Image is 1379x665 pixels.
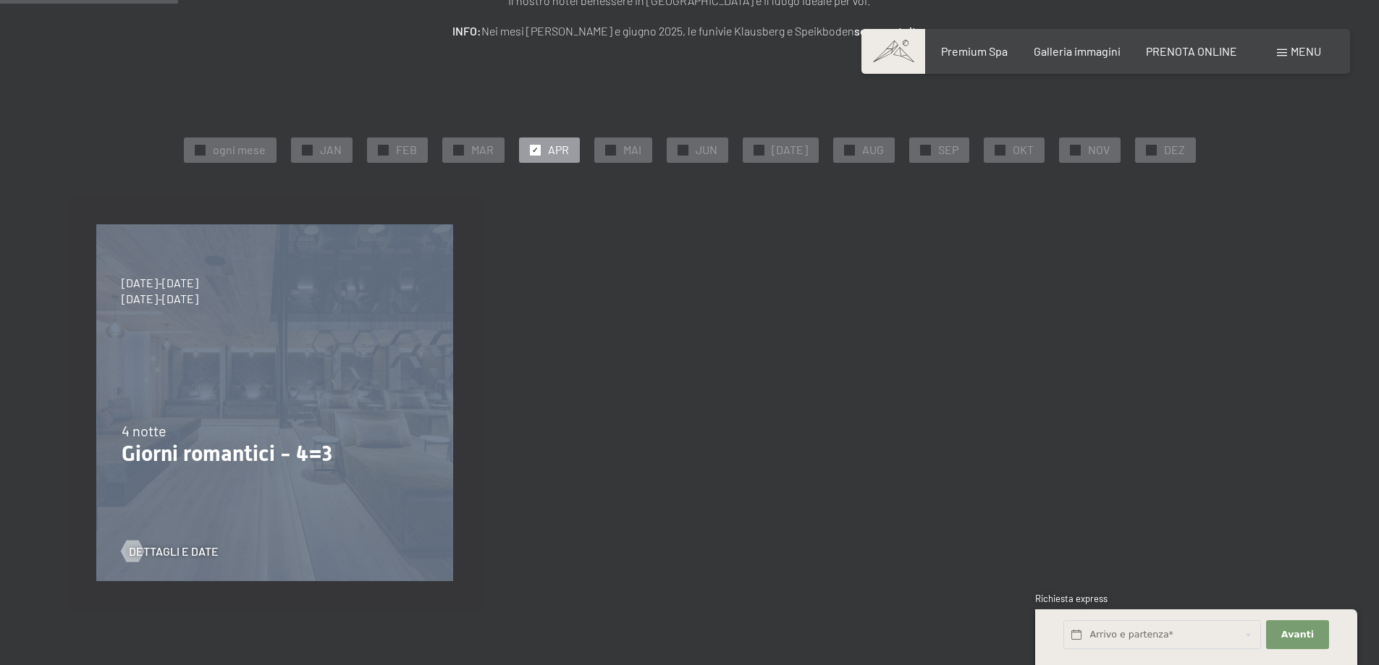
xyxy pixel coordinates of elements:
span: ✓ [922,145,928,155]
a: Dettagli e Date [122,543,219,559]
span: JUN [696,142,717,158]
span: MAR [471,142,494,158]
span: DEZ [1164,142,1185,158]
button: Avanti [1266,620,1328,650]
span: ogni mese [213,142,266,158]
span: ✓ [997,145,1003,155]
span: APR [548,142,569,158]
span: MAI [623,142,641,158]
span: ✓ [756,145,762,155]
span: Richiesta express [1035,593,1108,604]
span: Menu [1291,44,1321,58]
span: FEB [396,142,417,158]
span: [DATE] [772,142,808,158]
span: ✓ [846,145,852,155]
span: NOV [1088,142,1110,158]
span: Avanti [1281,628,1314,641]
strong: sono gratuite [854,24,923,38]
span: ✓ [380,145,386,155]
span: [DATE]-[DATE] [122,275,198,291]
a: Premium Spa [941,44,1008,58]
span: ✓ [1072,145,1078,155]
span: AUG [862,142,884,158]
p: Nei mesi [PERSON_NAME] e giugno 2025, le funivie Klausberg e Speikboden . [328,22,1052,41]
span: ✓ [197,145,203,155]
span: ✓ [532,145,538,155]
span: [DATE]-[DATE] [122,291,198,307]
a: Galleria immagini [1034,44,1121,58]
span: OKT [1013,142,1034,158]
strong: INFO: [452,24,481,38]
span: Dettagli e Date [129,543,219,559]
span: ✓ [680,145,686,155]
a: PRENOTA ONLINE [1146,44,1237,58]
span: JAN [320,142,342,158]
span: SEP [938,142,958,158]
span: ✓ [304,145,310,155]
span: ✓ [607,145,613,155]
span: 4 notte [122,422,166,439]
span: ✓ [1148,145,1154,155]
span: ✓ [455,145,461,155]
p: Giorni romantici - 4=3 [122,441,428,467]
